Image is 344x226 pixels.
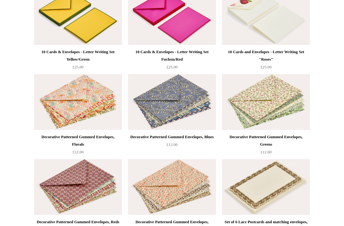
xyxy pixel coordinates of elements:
div: 10 Cards & Envelopes - Letter Writing Set Yellow/Green [36,48,120,63]
span: £25.00 [72,65,84,69]
img: Decorative Patterned Gummed Envelopes, Browns [128,159,216,215]
div: Decorative Patterned Gummed Envelopes, Greens [224,133,308,148]
a: 10 Cards and Envelopes - Letter Writing Set "Roses" £25.00 [222,48,310,74]
img: Set of 6 Lace Postcards and matching envelopes, Set 8 [222,159,310,215]
img: Decorative Patterned Gummed Envelopes, Greens [222,74,310,130]
span: £12.00 [260,150,272,154]
a: Set of 6 Lace Postcards and matching envelopes, Set 8 Set of 6 Lace Postcards and matching envelo... [222,159,310,215]
div: Decorative Patterned Gummed Envelopes, Blues [130,133,214,141]
a: 10 Cards & Envelopes - Letter Writing Set Fuchsia/Red £25.00 [128,48,216,74]
a: Decorative Patterned Gummed Envelopes, Florals Decorative Patterned Gummed Envelopes, Florals [34,74,122,130]
a: Decorative Patterned Gummed Envelopes, Greens Decorative Patterned Gummed Envelopes, Greens [222,74,310,130]
span: £25.00 [166,65,178,69]
a: Decorative Patterned Gummed Envelopes, Blues £12.00 [128,133,216,159]
span: £12.00 [166,142,178,147]
a: Decorative Patterned Gummed Envelopes, Reds Decorative Patterned Gummed Envelopes, Reds [34,159,122,215]
span: £12.00 [72,150,84,154]
div: Decorative Patterned Gummed Envelopes, Florals [36,133,120,148]
img: Decorative Patterned Gummed Envelopes, Blues [128,74,216,130]
img: Decorative Patterned Gummed Envelopes, Reds [34,159,122,215]
div: Decorative Patterned Gummed Envelopes, Reds [36,218,120,226]
a: Decorative Patterned Gummed Envelopes, Florals £12.00 [34,133,122,159]
a: Decorative Patterned Gummed Envelopes, Blues Decorative Patterned Gummed Envelopes, Blues [128,74,216,130]
div: 10 Cards & Envelopes - Letter Writing Set Fuchsia/Red [130,48,214,63]
span: £25.00 [260,65,272,69]
div: 10 Cards and Envelopes - Letter Writing Set "Roses" [224,48,308,63]
a: Decorative Patterned Gummed Envelopes, Greens £12.00 [222,133,310,159]
a: Decorative Patterned Gummed Envelopes, Browns Decorative Patterned Gummed Envelopes, Browns [128,159,216,215]
a: 10 Cards & Envelopes - Letter Writing Set Yellow/Green £25.00 [34,48,122,74]
img: Decorative Patterned Gummed Envelopes, Florals [34,74,122,130]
